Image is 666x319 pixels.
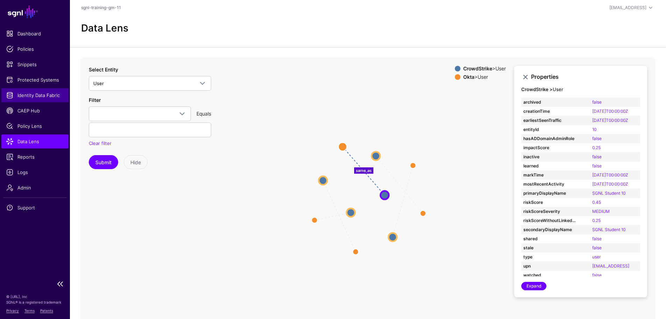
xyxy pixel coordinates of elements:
[592,172,628,178] a: [DATE]T00:00:00Z
[523,236,576,242] strong: shared
[523,245,576,251] strong: stale
[521,282,546,290] a: Expand
[1,42,69,56] a: Policies
[523,99,576,105] strong: archived
[523,217,576,224] strong: riskScoreWithoutLinkedAccounts
[523,181,576,187] strong: mostRecentActivity
[1,134,69,148] a: Data Lens
[1,165,69,179] a: Logs
[523,172,576,178] strong: markTime
[194,110,214,117] div: Equals
[592,263,629,269] a: [EMAIL_ADDRESS]
[6,308,19,313] a: Privacy
[592,154,602,159] a: false
[523,145,576,151] strong: impactScore
[592,99,602,105] a: false
[592,136,602,141] a: false
[6,184,64,191] span: Admin
[40,308,53,313] a: Patents
[523,154,576,160] strong: inactive
[89,96,101,104] label: Filter
[1,88,69,102] a: Identity Data Fabric
[531,74,640,80] h3: Properties
[592,109,628,114] a: [DATE]T00:00:00Z
[1,150,69,164] a: Reports
[523,227,576,233] strong: secondaryDisplayName
[6,61,64,68] span: Snippets
[6,153,64,160] span: Reports
[523,199,576,206] strong: riskScore
[89,140,112,146] a: Clear filter
[592,118,628,123] a: [DATE]T00:00:00Z
[523,136,576,142] strong: hasADDomainAdminRole
[592,181,628,187] a: [DATE]T00:00:00Z
[592,227,625,232] a: SGNL Student 10
[6,294,64,299] p: © [URL], Inc
[89,155,118,169] button: Submit
[1,57,69,71] a: Snippets
[4,4,66,20] a: SGNL
[124,155,148,169] button: Hide
[6,204,64,211] span: Support
[592,127,596,132] a: 10
[592,145,601,150] a: 0.25
[521,86,553,92] strong: CrowdStrike >
[1,73,69,87] a: Protected Systems
[523,263,576,269] strong: upn
[6,299,64,305] p: SGNL® is a registered trademark
[523,126,576,133] strong: entityId
[462,74,507,80] div: > User
[523,208,576,215] strong: riskScoreSeverity
[81,5,121,10] a: sgnl-training-gm-11
[523,254,576,260] strong: type
[592,218,601,223] a: 0.25
[1,181,69,195] a: Admin
[6,169,64,176] span: Logs
[6,92,64,99] span: Identity Data Fabric
[592,245,602,250] a: false
[592,190,625,196] a: SGNL Student 10
[523,190,576,196] strong: primaryDisplayName
[1,27,69,41] a: Dashboard
[6,107,64,114] span: CAEP Hub
[6,138,64,145] span: Data Lens
[523,108,576,115] strong: creationTime
[6,76,64,83] span: Protected Systems
[6,30,64,37] span: Dashboard
[609,5,646,11] div: [EMAIL_ADDRESS]
[463,65,492,71] strong: CrowdStrike
[24,308,35,313] a: Terms
[81,22,128,34] h2: Data Lens
[93,81,104,86] span: User
[592,200,601,205] a: 0.45
[463,74,474,80] strong: Okta
[592,272,602,278] a: false
[6,123,64,130] span: Policy Lens
[1,104,69,118] a: CAEP Hub
[523,117,576,124] strong: earliestSeenTraffic
[462,66,507,71] div: > User
[592,236,602,241] a: false
[521,87,640,92] h4: User
[592,209,610,214] a: MEDIUM
[592,254,601,259] a: user
[592,163,602,168] a: false
[523,272,576,278] strong: watched
[6,46,64,53] span: Policies
[523,163,576,169] strong: learned
[356,168,372,173] text: same_as
[89,66,118,73] label: Select Entity
[1,119,69,133] a: Policy Lens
